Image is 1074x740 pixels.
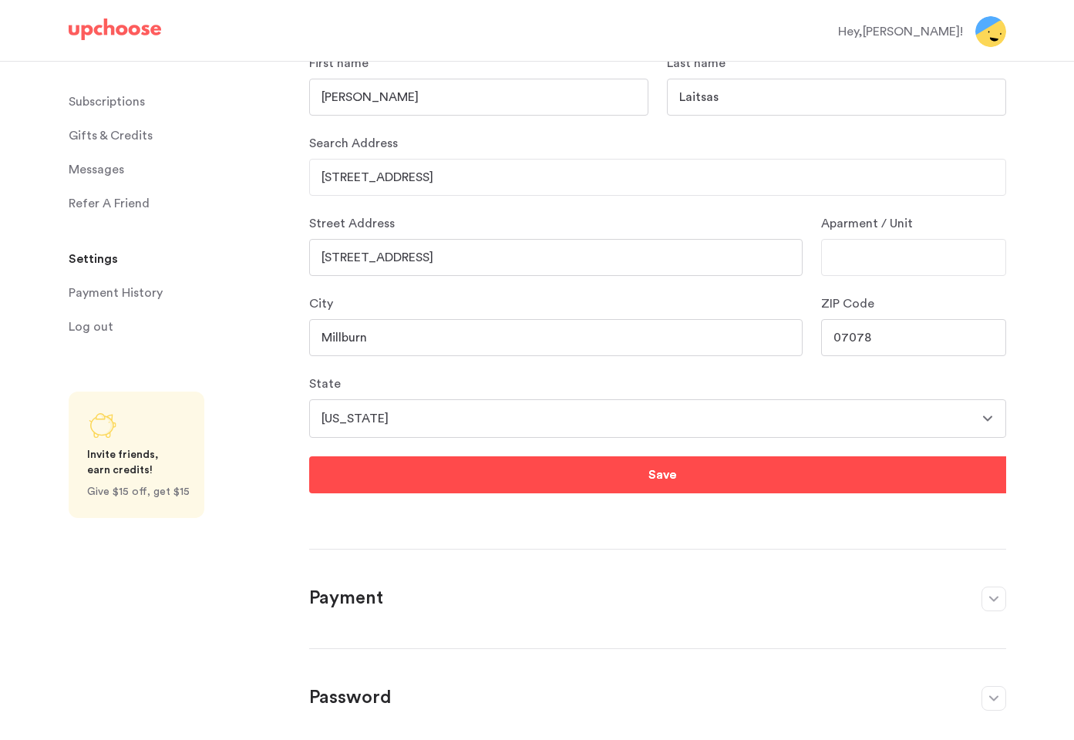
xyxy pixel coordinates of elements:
a: Share UpChoose [69,392,204,518]
a: UpChoose [69,18,161,47]
p: Search Address [309,134,1006,153]
a: Messages [69,154,291,185]
p: State [309,375,1006,393]
span: Gifts & Credits [69,120,153,151]
span: Messages [69,154,124,185]
p: ZIP Code [821,294,1006,313]
a: Log out [69,311,291,342]
p: First name [309,54,648,72]
a: Gifts & Credits [69,120,291,151]
a: Subscriptions [69,86,291,117]
div: Hey, [PERSON_NAME] ! [838,22,963,41]
p: Refer A Friend [69,188,150,219]
p: Street Address [309,214,803,233]
p: City [309,294,803,313]
input: Search for your address here to input automatically [309,159,1006,196]
p: Payment [309,587,966,611]
p: Save [648,466,676,484]
p: Last name [667,54,1006,72]
button: Save [309,456,1015,493]
a: Settings [69,244,291,274]
p: Payment History [69,277,163,308]
span: Log out [69,311,113,342]
a: Payment History [69,277,291,308]
a: Refer A Friend [69,188,291,219]
p: Subscriptions [69,86,145,117]
span: Settings [69,244,118,274]
p: Password [309,686,966,711]
img: UpChoose [69,18,161,40]
p: Aparment / Unit [821,214,1006,233]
